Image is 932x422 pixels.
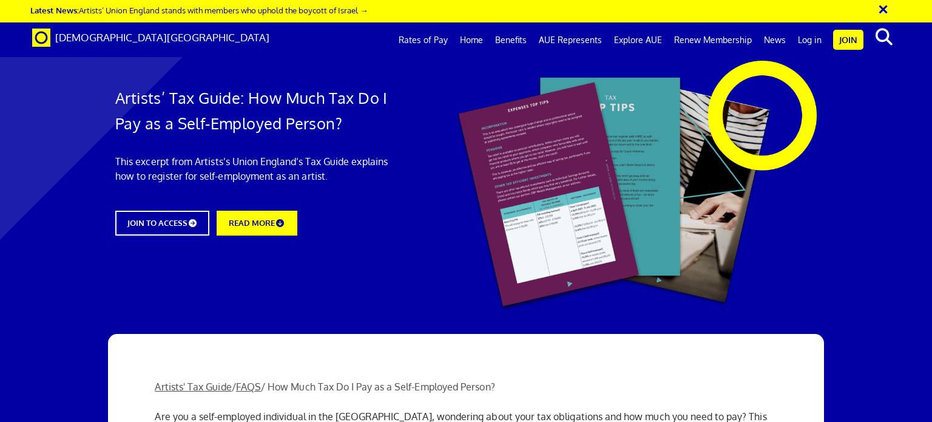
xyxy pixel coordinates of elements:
[23,22,279,53] a: Brand [DEMOGRAPHIC_DATA][GEOGRAPHIC_DATA]
[115,85,397,136] h1: Artists’ Tax Guide: How Much Tax Do I Pay as a Self-Employed Person?
[533,25,608,55] a: AUE Represents
[758,25,792,55] a: News
[454,25,489,55] a: Home
[668,25,758,55] a: Renew Membership
[155,381,495,393] span: / / How Much Tax Do I Pay as a Self-Employed Person?
[155,381,231,393] a: Artists' Tax Guide
[608,25,668,55] a: Explore AUE
[236,381,261,393] a: FAQS
[55,31,269,44] span: [DEMOGRAPHIC_DATA][GEOGRAPHIC_DATA]
[30,5,79,15] strong: Latest News:
[792,25,828,55] a: Log in
[393,25,454,55] a: Rates of Pay
[833,30,863,50] a: Join
[115,211,209,236] a: JOIN TO ACCESS
[489,25,533,55] a: Benefits
[115,154,397,183] p: This excerpt from Artists’s Union England’s Tax Guide explains how to register for self-employmen...
[217,211,297,236] a: READ MORE
[30,5,368,15] a: Latest News:Artists’ Union England stands with members who uphold the boycott of Israel →
[866,24,903,50] button: search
